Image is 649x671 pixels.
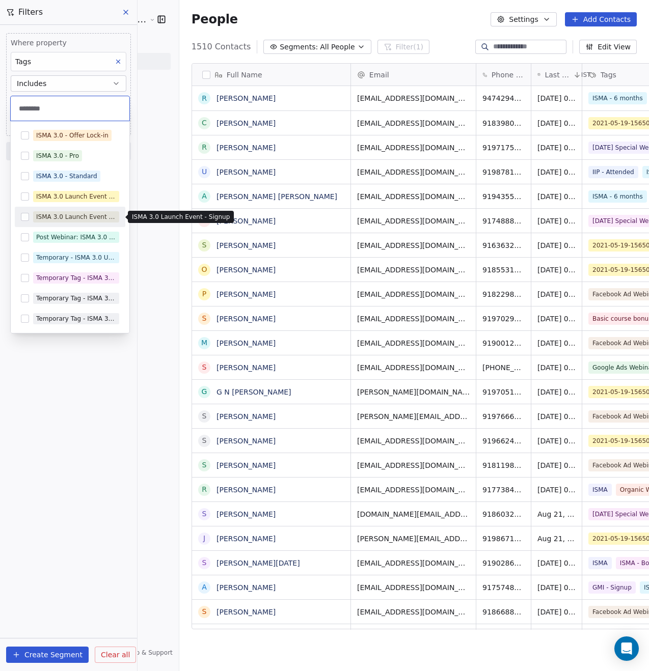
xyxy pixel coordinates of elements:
[36,273,116,283] div: Temporary Tag - ISMA 3.0 Lifetime Upgrade Nudge Segment
[36,212,116,221] div: ISMA 3.0 Launch Event - Signup
[132,213,230,221] p: ISMA 3.0 Launch Event - Signup
[36,253,116,262] div: Temporary - ISMA 3.0 Upgrade access
[36,233,116,242] div: Post Webinar: ISMA 3.0 Upsell
[36,192,116,201] div: ISMA 3.0 Launch Event - Attended
[36,172,97,181] div: ISMA 3.0 - Standard
[36,314,116,323] div: Temporary Tag - ISMA 3.0 Lifetime Upgraded 2
[36,151,79,160] div: ISMA 3.0 - Pro
[15,125,125,329] div: Suggestions
[36,131,109,140] div: ISMA 3.0 - Offer Lock-in
[36,294,116,303] div: Temporary Tag - ISMA 3.0 Lifetime Upgraded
